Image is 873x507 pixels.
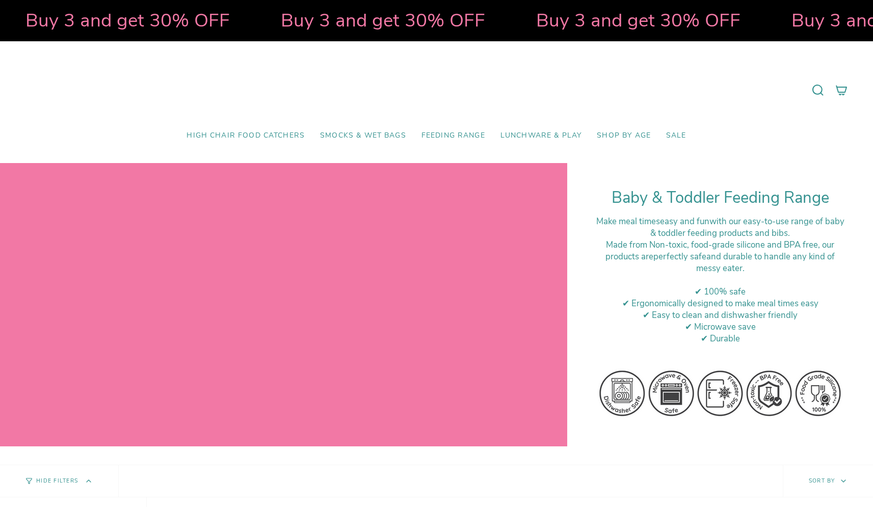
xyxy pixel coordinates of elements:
[809,477,835,485] span: Sort by
[593,216,848,239] div: Make meal times with our easy-to-use range of baby & toddler feeding products and bibs.
[589,124,658,148] a: Shop by Age
[593,239,848,274] div: M
[349,57,524,124] a: Mumma’s Little Helpers
[783,465,873,497] button: Sort by
[421,131,485,140] span: Feeding Range
[666,131,686,140] span: SALE
[593,189,848,207] h1: Baby & Toddler Feeding Range
[536,8,740,33] strong: Buy 3 and get 30% OFF
[414,124,493,148] a: Feeding Range
[653,251,706,262] strong: perfectly safe
[593,298,848,309] div: ✔ Ergonomically designed to make meal times easy
[658,124,694,148] a: SALE
[593,309,848,321] div: ✔ Easy to clean and dishwasher friendly
[36,478,78,484] span: Hide Filters
[187,131,305,140] span: High Chair Food Catchers
[597,131,651,140] span: Shop by Age
[593,286,848,298] div: ✔ 100% safe
[685,321,756,333] span: ✔ Microwave save
[605,239,835,274] span: ade from Non-toxic, food-grade silicone and BPA free, our products are and durable to handle any ...
[280,8,485,33] strong: Buy 3 and get 30% OFF
[500,131,581,140] span: Lunchware & Play
[593,333,848,344] div: ✔ Durable
[660,216,709,227] strong: easy and fun
[25,8,229,33] strong: Buy 3 and get 30% OFF
[179,124,312,148] a: High Chair Food Catchers
[493,124,589,148] a: Lunchware & Play
[312,124,414,148] a: Smocks & Wet Bags
[320,131,406,140] span: Smocks & Wet Bags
